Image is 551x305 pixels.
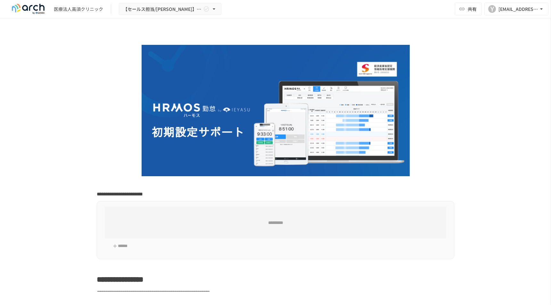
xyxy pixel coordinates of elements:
div: 医療法人高須クリニック [54,6,103,12]
div: [EMAIL_ADDRESS][PERSON_NAME][DOMAIN_NAME] [498,5,538,13]
button: 共有 [455,3,482,15]
img: logo-default@2x-9cf2c760.svg [8,4,49,14]
img: GdztLVQAPnGLORo409ZpmnRQckwtTrMz8aHIKJZF2AQ [142,45,410,176]
span: 【セールス担当/[PERSON_NAME]】医療法人[PERSON_NAME]クリニック様_初期設定サポート [123,5,202,13]
button: 【セールス担当/[PERSON_NAME]】医療法人[PERSON_NAME]クリニック様_初期設定サポート [119,3,221,15]
button: Y[EMAIL_ADDRESS][PERSON_NAME][DOMAIN_NAME] [484,3,548,15]
span: 共有 [468,5,477,12]
div: Y [488,5,496,13]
